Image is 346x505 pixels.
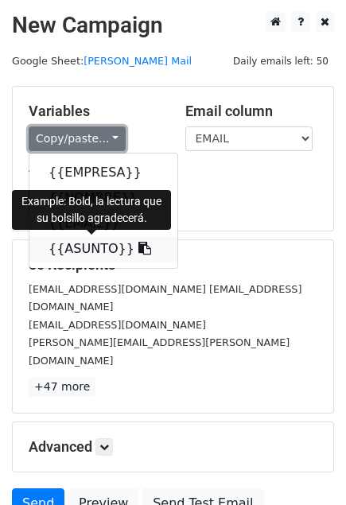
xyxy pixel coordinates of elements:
[29,126,126,151] a: Copy/paste...
[29,377,95,397] a: +47 more
[12,190,171,230] div: Example: Bold, la lectura que su bolsillo agradecerá.
[12,55,192,67] small: Google Sheet:
[84,55,192,67] a: [PERSON_NAME] Mail
[266,429,346,505] div: Widget de chat
[29,283,301,313] small: [EMAIL_ADDRESS][DOMAIN_NAME] [EMAIL_ADDRESS][DOMAIN_NAME]
[29,336,290,367] small: [PERSON_NAME][EMAIL_ADDRESS][PERSON_NAME][DOMAIN_NAME]
[29,438,317,456] h5: Advanced
[227,52,334,70] span: Daily emails left: 50
[29,103,161,120] h5: Variables
[29,236,177,262] a: {{ASUNTO}}
[29,160,177,185] a: {{EMPRESA}}
[29,319,206,331] small: [EMAIL_ADDRESS][DOMAIN_NAME]
[12,12,334,39] h2: New Campaign
[266,429,346,505] iframe: Chat Widget
[227,55,334,67] a: Daily emails left: 50
[185,103,318,120] h5: Email column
